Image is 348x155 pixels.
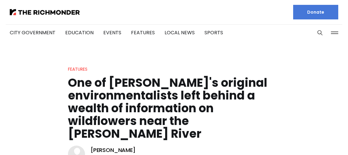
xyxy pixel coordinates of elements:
[68,66,87,72] a: Features
[165,29,195,36] a: Local News
[10,9,80,15] img: The Richmonder
[131,29,155,36] a: Features
[204,29,223,36] a: Sports
[91,147,136,154] a: [PERSON_NAME]
[293,5,338,19] a: Donate
[196,125,348,155] iframe: portal-trigger
[103,29,121,36] a: Events
[10,29,55,36] a: City Government
[68,76,280,140] h1: One of [PERSON_NAME]'s original environmentalists left behind a wealth of information on wildflow...
[65,29,94,36] a: Education
[315,28,325,37] button: Search this site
